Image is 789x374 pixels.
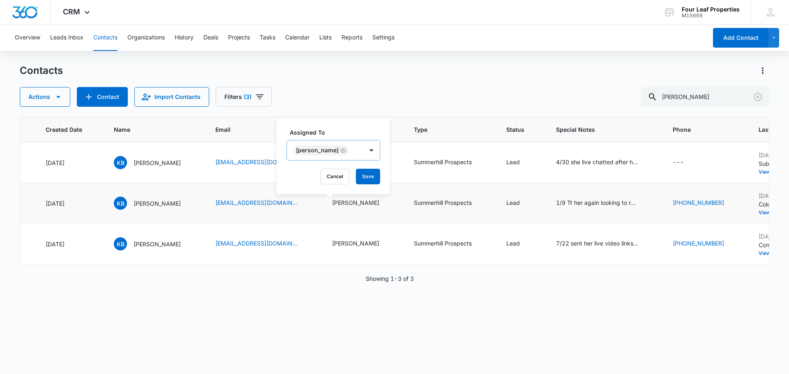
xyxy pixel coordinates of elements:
[341,25,362,51] button: Reports
[46,158,94,167] div: [DATE]
[15,25,40,51] button: Overview
[414,198,472,207] div: Summerhill Prospects
[673,198,739,208] div: Phone - (989) 330-3930 - Select to Edit Field
[134,158,181,167] p: [PERSON_NAME]
[285,25,309,51] button: Calendar
[203,25,218,51] button: Deals
[319,25,332,51] button: Lists
[50,25,83,51] button: Leads Inbox
[228,25,250,51] button: Projects
[556,198,653,208] div: Special Notes - 1/9 Tt her again looking to rent but new job starting and 1st check won't be unti...
[339,147,346,153] div: Remove Kelly Mursch
[414,158,472,166] div: Summerhill Prospects
[46,125,82,134] span: Created Date
[414,198,487,208] div: Type - Summerhill Prospects - Select to Edit Field
[556,158,653,167] div: Special Notes - 4/30 she live chatted after hours asking if sherwood rental comes with furniture ...
[414,158,487,167] div: Type - Summerhill Prospects - Select to Edit Field
[114,125,184,134] span: Name
[215,239,312,249] div: Email - nursern44@gmail.com - Select to Edit Field
[77,87,128,107] button: Add Contact
[114,156,196,169] div: Name - Kristie Bowen - Select to Edit Field
[46,240,94,248] div: [DATE]
[506,158,535,167] div: Status - Lead - Select to Edit Field
[296,147,339,153] div: [PERSON_NAME]
[506,239,535,249] div: Status - Lead - Select to Edit Field
[673,158,684,167] div: ---
[215,125,300,134] span: Email
[175,25,194,51] button: History
[260,25,275,51] button: Tasks
[372,25,394,51] button: Settings
[414,125,475,134] span: Type
[332,198,379,207] div: [PERSON_NAME]
[332,198,394,208] div: Assigned To - Kelly Mursch - Select to Edit Field
[414,239,472,248] div: Summerhill Prospects
[216,87,272,107] button: Filters
[127,25,165,51] button: Organizations
[134,199,181,208] p: [PERSON_NAME]
[63,7,80,16] span: CRM
[506,125,524,134] span: Status
[356,169,380,184] button: Save
[673,239,739,249] div: Phone - (989) 330-3930 - Select to Edit Field
[332,239,394,249] div: Assigned To - Kelly Mursch - Select to Edit Field
[682,13,740,18] div: account id
[506,198,535,208] div: Status - Lead - Select to Edit Field
[673,239,724,248] a: [PHONE_NUMBER]
[556,239,638,248] div: 7/22 sent her live video links of 1249 & Sherwood & 746 with all info including link to website a...
[114,197,196,210] div: Name - Kristie Bowen - Select to Edit Field
[556,198,638,207] div: 1/9 Tt her again looking to rent but new job starting and 1st check won't be until Feb - finding ...
[290,128,383,137] label: Assigned To
[244,94,251,100] span: (3)
[215,239,298,248] a: [EMAIL_ADDRESS][DOMAIN_NAME]
[46,199,94,208] div: [DATE]
[134,87,209,107] button: Import Contacts
[114,197,127,210] span: KB
[114,237,127,250] span: KB
[751,90,764,103] button: Clear
[366,274,414,283] p: Showing 1-3 of 3
[114,156,127,169] span: KB
[673,125,727,134] span: Phone
[215,158,298,166] a: [EMAIL_ADDRESS][DOMAIN_NAME]
[756,64,769,77] button: Actions
[215,158,312,167] div: Email - bowenrn55@gmail.com - Select to Edit Field
[134,240,181,248] p: [PERSON_NAME]
[321,169,349,184] button: Cancel
[682,6,740,13] div: account name
[215,198,312,208] div: Email - bowenrn.55@gmail.com - Select to Edit Field
[93,25,118,51] button: Contacts
[556,158,638,166] div: 4/30 she live chatted after hours asking if sherwood rental comes with furniture sent email with ...
[506,198,520,207] div: Lead
[414,239,487,249] div: Type - Summerhill Prospects - Select to Edit Field
[556,125,653,134] span: Special Notes
[713,28,768,48] button: Add Contact
[673,198,724,207] a: [PHONE_NUMBER]
[673,158,699,167] div: Phone - - Select to Edit Field
[641,87,769,107] input: Search Contacts
[114,237,196,250] div: Name - Kristie Bowen - Select to Edit Field
[20,64,63,77] h1: Contacts
[332,239,379,248] div: [PERSON_NAME]
[215,198,298,207] a: [EMAIL_ADDRESS][DOMAIN_NAME]
[20,87,70,107] button: Actions
[506,158,520,166] div: Lead
[556,239,653,249] div: Special Notes - 7/22 sent her live video links of 1249 & Sherwood & 746 with all info including l...
[506,239,520,248] div: Lead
